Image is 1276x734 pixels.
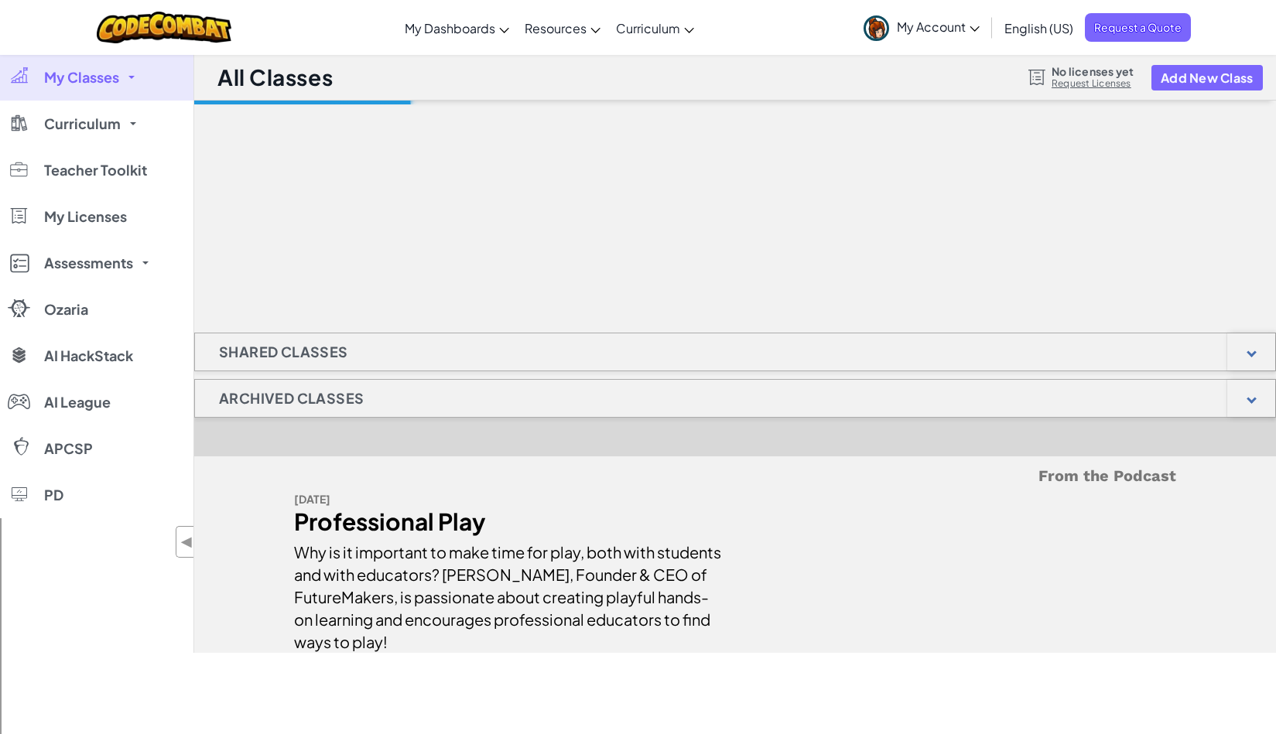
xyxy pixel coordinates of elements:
[97,12,232,43] img: CodeCombat logo
[44,163,147,177] span: Teacher Toolkit
[44,302,88,316] span: Ozaria
[856,3,987,52] a: My Account
[44,210,127,224] span: My Licenses
[44,395,111,409] span: AI League
[217,63,333,92] h1: All Classes
[616,20,680,36] span: Curriculum
[397,7,517,49] a: My Dashboards
[1052,65,1134,77] span: No licenses yet
[897,19,980,35] span: My Account
[405,20,495,36] span: My Dashboards
[44,117,121,131] span: Curriculum
[608,7,702,49] a: Curriculum
[1004,20,1073,36] span: English (US)
[1151,65,1263,90] button: Add New Class
[1085,13,1191,42] a: Request a Quote
[1052,77,1134,90] a: Request Licenses
[44,349,133,363] span: AI HackStack
[180,531,193,553] span: ◀
[525,20,587,36] span: Resources
[517,7,608,49] a: Resources
[997,7,1081,49] a: English (US)
[44,70,119,84] span: My Classes
[44,256,133,270] span: Assessments
[864,15,889,41] img: avatar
